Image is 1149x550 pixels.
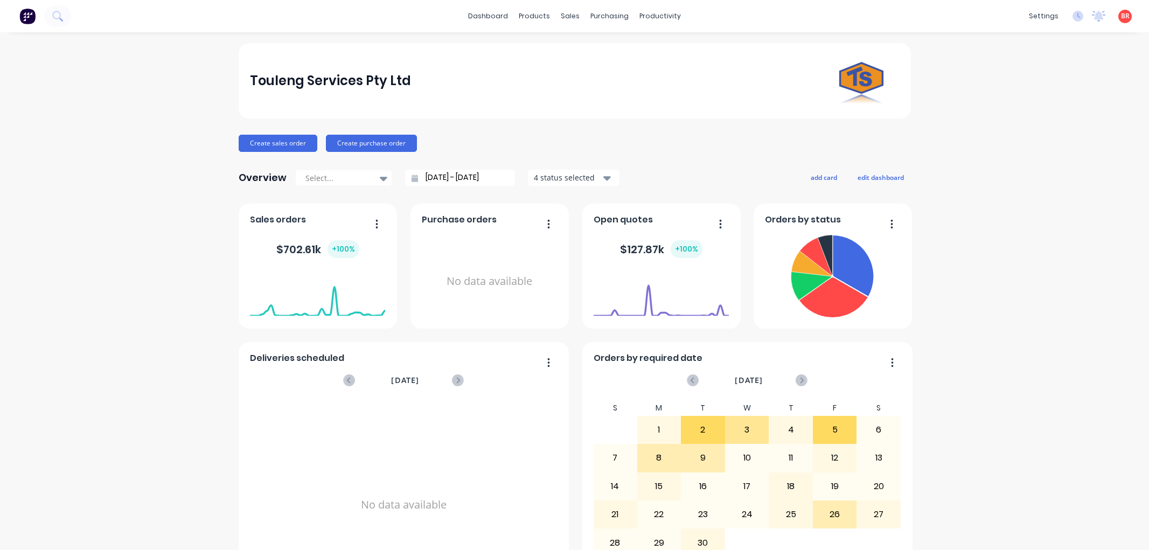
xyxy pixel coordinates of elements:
[804,170,844,184] button: add card
[239,167,287,189] div: Overview
[276,240,359,258] div: $ 702.61k
[851,170,911,184] button: edit dashboard
[638,501,681,528] div: 22
[857,416,900,443] div: 6
[1023,8,1064,24] div: settings
[813,400,857,416] div: F
[594,352,702,365] span: Orders by required date
[638,473,681,500] div: 15
[250,352,344,365] span: Deliveries scheduled
[594,501,637,528] div: 21
[593,400,637,416] div: S
[813,501,856,528] div: 26
[681,473,725,500] div: 16
[681,444,725,471] div: 9
[735,374,763,386] span: [DATE]
[857,444,900,471] div: 13
[250,70,411,92] div: Touleng Services Pty Ltd
[328,240,359,258] div: + 100 %
[391,374,419,386] span: [DATE]
[769,416,812,443] div: 4
[671,240,702,258] div: + 100 %
[555,8,585,24] div: sales
[856,400,901,416] div: S
[769,501,812,528] div: 25
[813,416,856,443] div: 5
[528,170,619,186] button: 4 status selected
[726,416,769,443] div: 3
[726,501,769,528] div: 24
[726,444,769,471] div: 10
[769,473,812,500] div: 18
[813,473,856,500] div: 19
[857,473,900,500] div: 20
[594,444,637,471] div: 7
[769,400,813,416] div: T
[326,135,417,152] button: Create purchase order
[1121,11,1130,21] span: BR
[769,444,812,471] div: 11
[857,501,900,528] div: 27
[620,240,702,258] div: $ 127.87k
[681,501,725,528] div: 23
[824,43,899,119] img: Touleng Services Pty Ltd
[422,231,557,332] div: No data available
[726,473,769,500] div: 17
[594,473,637,500] div: 14
[681,400,725,416] div: T
[638,444,681,471] div: 8
[513,8,555,24] div: products
[534,172,602,183] div: 4 status selected
[681,416,725,443] div: 2
[250,213,306,226] span: Sales orders
[634,8,686,24] div: productivity
[463,8,513,24] a: dashboard
[422,213,497,226] span: Purchase orders
[637,400,681,416] div: M
[725,400,769,416] div: W
[765,213,841,226] span: Orders by status
[19,8,36,24] img: Factory
[594,213,653,226] span: Open quotes
[638,416,681,443] div: 1
[585,8,634,24] div: purchasing
[239,135,317,152] button: Create sales order
[813,444,856,471] div: 12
